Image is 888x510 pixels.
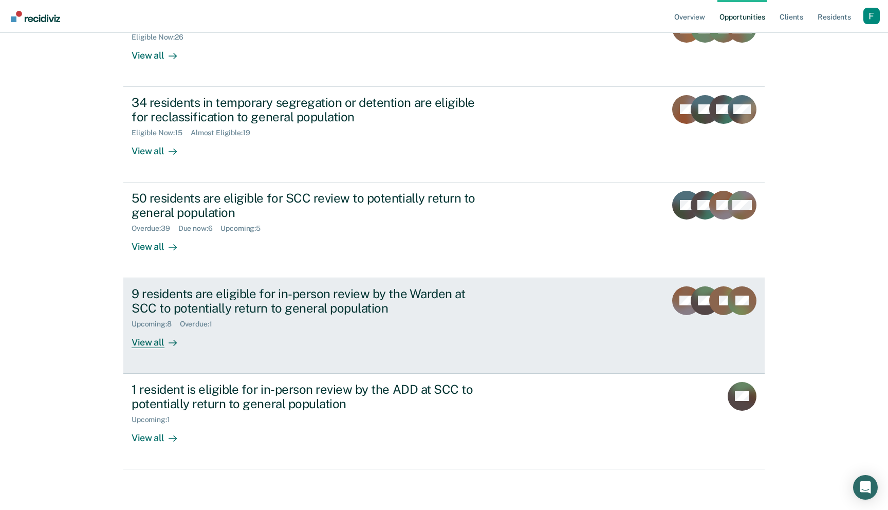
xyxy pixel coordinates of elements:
[863,8,880,24] button: Profile dropdown button
[132,382,492,412] div: 1 resident is eligible for in-person review by the ADD at SCC to potentially return to general po...
[132,286,492,316] div: 9 residents are eligible for in-person review by the Warden at SCC to potentially return to gener...
[220,224,269,233] div: Upcoming : 5
[123,278,765,374] a: 9 residents are eligible for in-person review by the Warden at SCC to potentially return to gener...
[853,475,878,500] div: Open Intercom Messenger
[132,129,191,137] div: Eligible Now : 15
[132,191,492,221] div: 50 residents are eligible for SCC review to potentially return to general population
[11,11,60,22] img: Recidiviz
[132,415,178,424] div: Upcoming : 1
[123,374,765,469] a: 1 resident is eligible for in-person review by the ADD at SCC to potentially return to general po...
[123,183,765,278] a: 50 residents are eligible for SCC review to potentially return to general populationOverdue:39Due...
[132,33,192,42] div: Eligible Now : 26
[132,137,189,157] div: View all
[178,224,221,233] div: Due now : 6
[132,233,189,253] div: View all
[132,320,180,329] div: Upcoming : 8
[191,129,258,137] div: Almost Eligible : 19
[132,424,189,444] div: View all
[132,329,189,349] div: View all
[123,87,765,183] a: 34 residents in temporary segregation or detention are eligible for reclassification to general p...
[132,42,189,62] div: View all
[132,95,492,125] div: 34 residents in temporary segregation or detention are eligible for reclassification to general p...
[180,320,220,329] div: Overdue : 1
[123,5,765,86] a: 26 clients may be eligible for custody level downgradeEligible Now:26View all
[132,224,178,233] div: Overdue : 39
